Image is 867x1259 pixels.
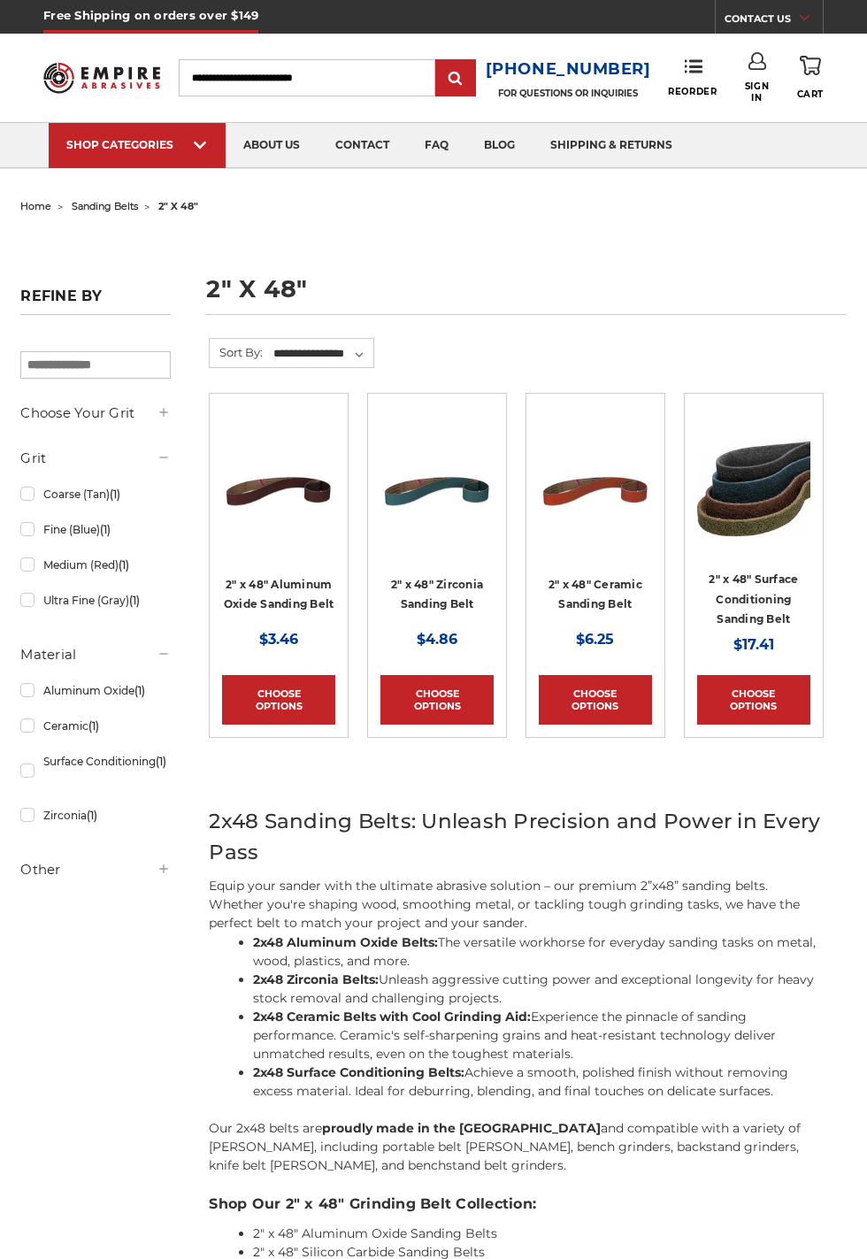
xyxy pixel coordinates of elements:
strong: 2x48 Aluminum Oxide Belts: [253,934,438,950]
strong: 2x48 Ceramic Belts with Cool Grinding Aid: [253,1009,531,1025]
p: Equip your sander with the ultimate abrasive solution – our premium 2”x48” sanding belts. Whether... [209,877,824,933]
a: Choose Options [222,675,335,725]
a: Ultra Fine (Gray) [20,585,171,616]
li: Unleash aggressive cutting power and exceptional longevity for heavy stock removal and challengin... [253,971,824,1008]
span: $4.86 [417,631,457,648]
p: Our 2x48 belts are and compatible with a variety of [PERSON_NAME], including portable belt [PERSO... [209,1119,824,1175]
a: [PHONE_NUMBER] [486,57,651,82]
a: 2" x 48" Aluminum Oxide Sanding Belts [253,1225,497,1241]
a: Ceramic [20,710,171,741]
img: 2"x48" Surface Conditioning Sanding Belts [697,434,810,548]
li: Experience the pinnacle of sanding performance. Ceramic's self-sharpening grains and heat-resista... [253,1008,824,1063]
span: Sign In [740,81,773,104]
li: Achieve a smooth, polished finish without removing excess material. Ideal for deburring, blending... [253,1063,824,1101]
a: Aluminum Oxide [20,675,171,706]
a: Cart [797,52,824,103]
a: Zirconia [20,800,171,831]
img: 2" x 48" Sanding Belt - Zirconia [380,434,494,548]
span: (1) [129,594,140,607]
a: Choose Options [380,675,494,725]
span: $6.25 [576,631,614,648]
a: sanding belts [72,200,138,212]
a: Fine (Blue) [20,514,171,545]
span: (1) [156,755,166,768]
a: Choose Options [539,675,652,725]
a: Surface Conditioning [20,746,171,795]
input: Submit [438,61,473,96]
a: shipping & returns [533,123,690,168]
strong: proudly made in the [GEOGRAPHIC_DATA] [322,1120,601,1136]
a: 2" x 48" Ceramic Sanding Belt [549,578,642,611]
a: home [20,200,51,212]
h1: 2" x 48" [206,277,846,315]
span: (1) [134,684,145,697]
a: Reorder [668,58,717,96]
a: about us [226,123,318,168]
a: Coarse (Tan) [20,479,171,510]
a: 2"x48" Surface Conditioning Sanding Belts [697,406,810,555]
strong: 2x48 Surface Conditioning Belts: [253,1064,464,1080]
h5: Choose Your Grit [20,403,171,424]
img: 2" x 48" Sanding Belt - Aluminum Oxide [222,434,335,548]
a: 2" x 48" Aluminum Oxide Sanding Belt [224,578,334,611]
img: 2" x 48" Sanding Belt - Ceramic [539,434,652,548]
h5: Refine by [20,288,171,315]
a: 2" x 48" Surface Conditioning Sanding Belt [709,572,798,626]
span: Cart [797,88,824,100]
a: faq [407,123,466,168]
select: Sort By: [271,341,373,367]
a: Choose Options [697,675,810,725]
li: The versatile workhorse for everyday sanding tasks on metal, wood, plastics, and more. [253,933,824,971]
h2: 2x48 Sanding Belts: Unleash Precision and Power in Every Pass [209,806,824,867]
a: blog [466,123,533,168]
span: $17.41 [733,636,774,653]
a: 2" x 48" Sanding Belt - Zirconia [380,406,494,555]
div: SHOP CATEGORIES [66,138,208,151]
label: Sort By: [210,339,263,365]
span: (1) [110,487,120,501]
strong: 2x48 Zirconia Belts: [253,971,379,987]
h5: Other [20,859,171,880]
span: (1) [88,719,99,733]
p: FOR QUESTIONS OR INQUIRIES [486,88,651,99]
span: 2" x 48" [158,200,198,212]
a: Medium (Red) [20,549,171,580]
span: $3.46 [259,631,298,648]
h3: Shop Our 2" x 48" Grinding Belt Collection: [209,1194,824,1215]
a: 2" x 48" Sanding Belt - Ceramic [539,406,652,555]
a: CONTACT US [725,9,823,34]
a: 2" x 48" Sanding Belt - Aluminum Oxide [222,406,335,555]
span: (1) [119,558,129,572]
h5: Grit [20,448,171,469]
h5: Material [20,644,171,665]
span: (1) [100,523,111,536]
span: (1) [87,809,97,822]
a: contact [318,123,407,168]
a: 2" x 48" Zirconia Sanding Belt [391,578,483,611]
span: Reorder [668,86,717,97]
img: Empire Abrasives [43,55,160,101]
